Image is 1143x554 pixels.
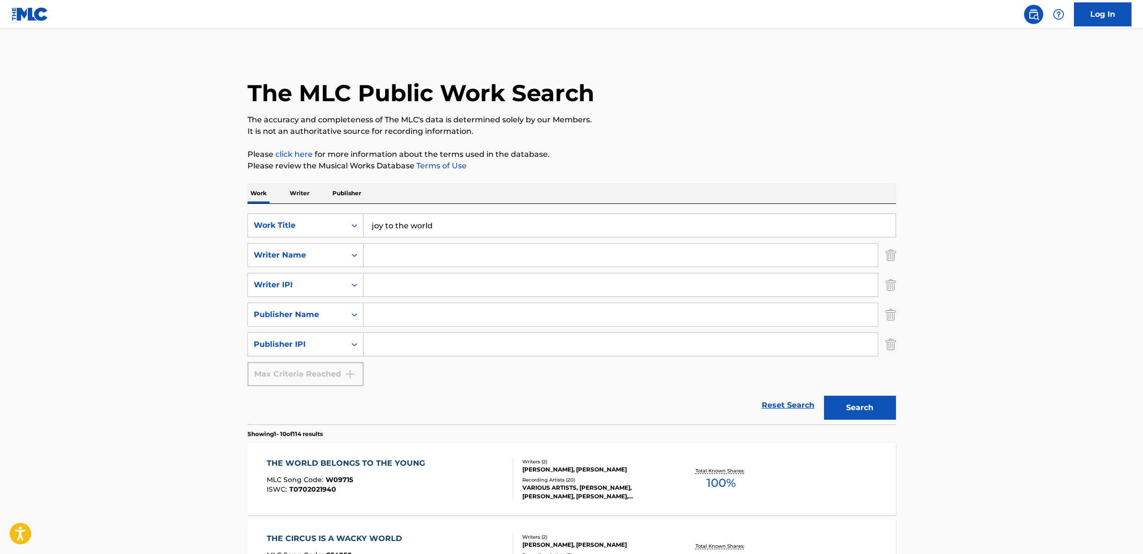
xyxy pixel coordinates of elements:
[254,249,340,261] div: Writer Name
[707,474,736,492] span: 100 %
[267,475,326,484] span: MLC Song Code :
[885,273,896,297] img: Delete Criterion
[247,126,896,137] p: It is not an authoritative source for recording information.
[247,79,594,107] h1: The MLC Public Work Search
[247,213,896,424] form: Search Form
[414,161,467,170] a: Terms of Use
[247,430,323,438] p: Showing 1 - 10 of 114 results
[885,243,896,267] img: Delete Criterion
[267,485,289,494] span: ISWC :
[695,542,747,550] p: Total Known Shares:
[247,149,896,160] p: Please for more information about the terms used in the database.
[522,483,667,501] div: VARIOUS ARTISTS, [PERSON_NAME], [PERSON_NAME], [PERSON_NAME], [PERSON_NAME]
[247,114,896,126] p: The accuracy and completeness of The MLC's data is determined solely by our Members.
[254,339,340,350] div: Publisher IPI
[287,183,312,203] p: Writer
[289,485,336,494] span: T0702021940
[885,303,896,327] img: Delete Criterion
[522,465,667,474] div: [PERSON_NAME], [PERSON_NAME]
[1053,9,1064,20] img: help
[522,458,667,465] div: Writers ( 2 )
[326,475,353,484] span: W09715
[885,332,896,356] img: Delete Criterion
[1049,5,1068,24] div: Help
[254,220,340,231] div: Work Title
[267,533,407,544] div: THE CIRCUS IS A WACKY WORLD
[522,476,667,483] div: Recording Artists ( 20 )
[695,467,747,474] p: Total Known Shares:
[247,443,896,515] a: THE WORLD BELONGS TO THE YOUNGMLC Song Code:W09715ISWC:T0702021940Writers (2)[PERSON_NAME], [PERS...
[757,395,819,416] a: Reset Search
[522,541,667,549] div: [PERSON_NAME], [PERSON_NAME]
[1024,5,1043,24] a: Public Search
[247,160,896,172] p: Please review the Musical Works Database
[522,533,667,541] div: Writers ( 2 )
[247,183,270,203] p: Work
[254,309,340,320] div: Publisher Name
[254,279,340,291] div: Writer IPI
[267,458,430,469] div: THE WORLD BELONGS TO THE YOUNG
[1028,9,1039,20] img: search
[824,396,896,420] button: Search
[275,150,313,159] a: click here
[330,183,364,203] p: Publisher
[12,7,48,21] img: MLC Logo
[1074,2,1131,26] a: Log In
